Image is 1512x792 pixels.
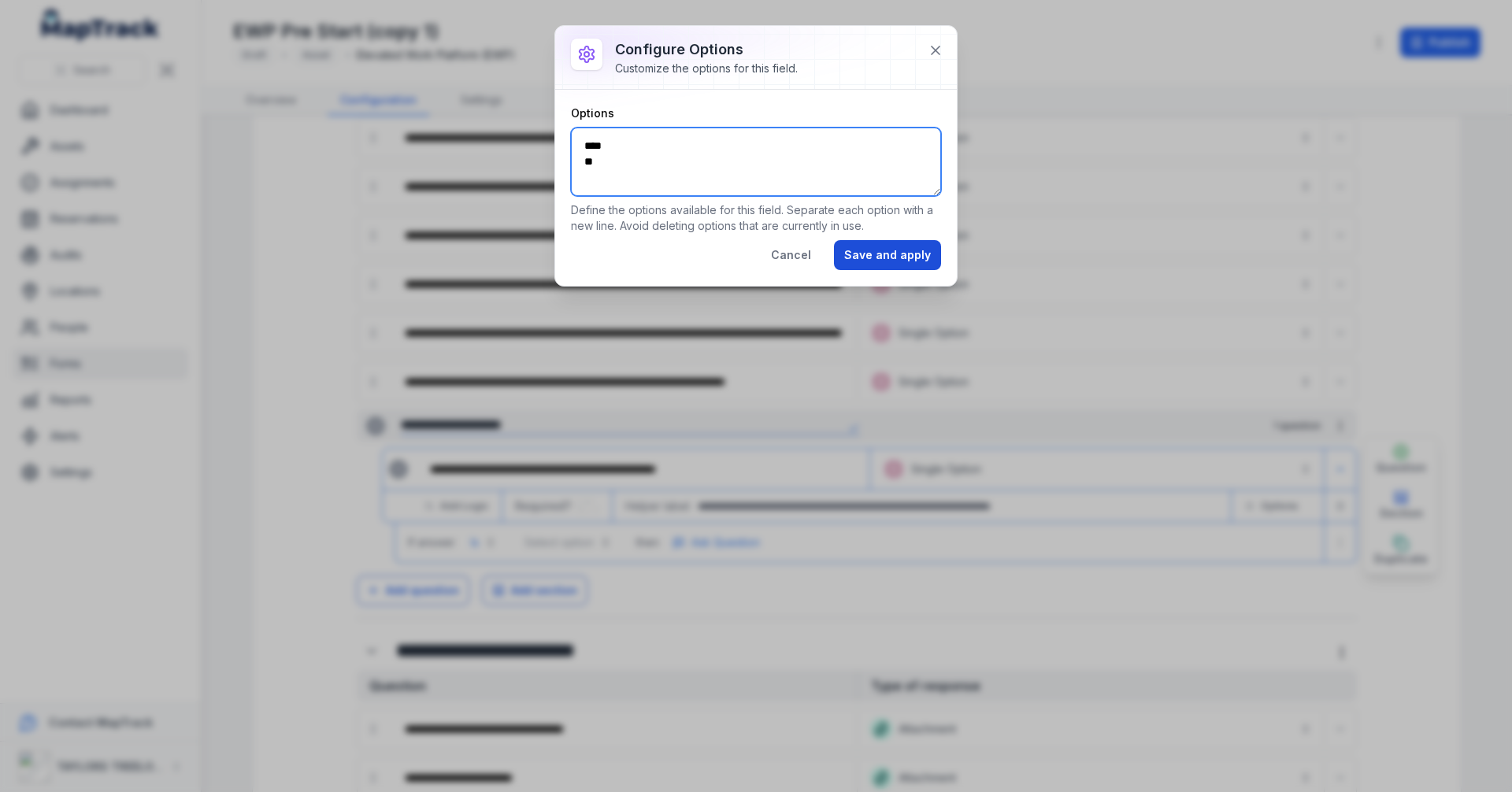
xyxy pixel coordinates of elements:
button: Cancel [761,240,821,270]
button: Save and apply [834,240,941,270]
div: Customize the options for this field. [615,61,798,76]
label: Options [571,105,614,121]
h3: Configure options [615,39,798,61]
p: Define the options available for this field. Separate each option with a new line. Avoid deleting... [571,202,941,234]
